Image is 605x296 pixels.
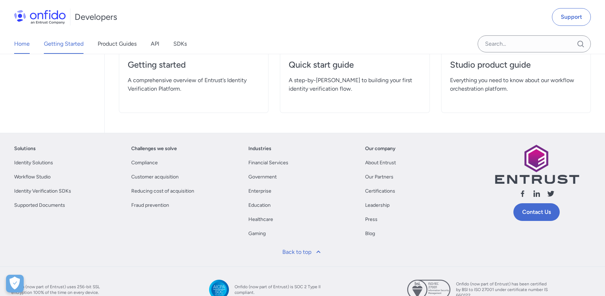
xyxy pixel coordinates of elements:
a: Our company [365,144,396,153]
a: Follow us X (Twitter) [547,189,555,200]
svg: Follow us linkedin [532,189,541,198]
a: Blog [365,229,375,238]
a: Leadership [365,201,390,210]
a: Product Guides [98,34,137,54]
span: Onfido (now part of Entrust) uses 256-bit SSL encryption 100% of the time on every device. [11,284,103,295]
a: Solutions [14,144,36,153]
a: Support [552,8,591,26]
a: Customer acquisition [131,173,179,181]
a: Government [248,173,277,181]
a: Enterprise [248,187,271,195]
input: Onfido search input field [478,35,591,52]
a: Contact Us [513,203,560,221]
a: Industries [248,144,271,153]
h1: Developers [75,11,117,23]
a: API [151,34,159,54]
a: Quick start guide [289,59,421,76]
a: SDKs [173,34,187,54]
a: Healthcare [248,215,273,224]
svg: Follow us facebook [518,189,527,198]
h4: Studio product guide [450,59,582,70]
img: Onfido Logo [14,10,66,24]
a: About Entrust [365,159,396,167]
a: Identity Solutions [14,159,53,167]
a: Fraud prevention [131,201,169,210]
a: Back to top [278,244,327,261]
a: Home [14,34,30,54]
a: Challenges we solve [131,144,177,153]
h4: Quick start guide [289,59,421,70]
a: Press [365,215,378,224]
a: Follow us facebook [518,189,527,200]
a: Our Partners [365,173,393,181]
svg: Follow us X (Twitter) [547,189,555,198]
span: A comprehensive overview of Entrust’s Identity Verification Platform. [128,76,260,93]
a: Follow us linkedin [532,189,541,200]
a: Financial Services [248,159,288,167]
a: Getting Started [44,34,83,54]
a: Reducing cost of acquisition [131,187,194,195]
a: Gaming [248,229,266,238]
h4: Getting started [128,59,260,70]
a: Education [248,201,271,210]
a: Workflow Studio [14,173,51,181]
div: Cookie Preferences [6,275,24,292]
a: Studio product guide [450,59,582,76]
span: Everything you need to know about our workflow orchestration platform. [450,76,582,93]
a: Getting started [128,59,260,76]
a: Identity Verification SDKs [14,187,71,195]
button: Open Preferences [6,275,24,292]
span: A step-by-[PERSON_NAME] to building your first identity verification flow. [289,76,421,93]
a: Certifications [365,187,395,195]
a: Supported Documents [14,201,65,210]
span: Onfido (now part of Entrust) is SOC 2 Type II compliant. [235,284,327,295]
img: Entrust logo [494,144,579,184]
a: Compliance [131,159,158,167]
